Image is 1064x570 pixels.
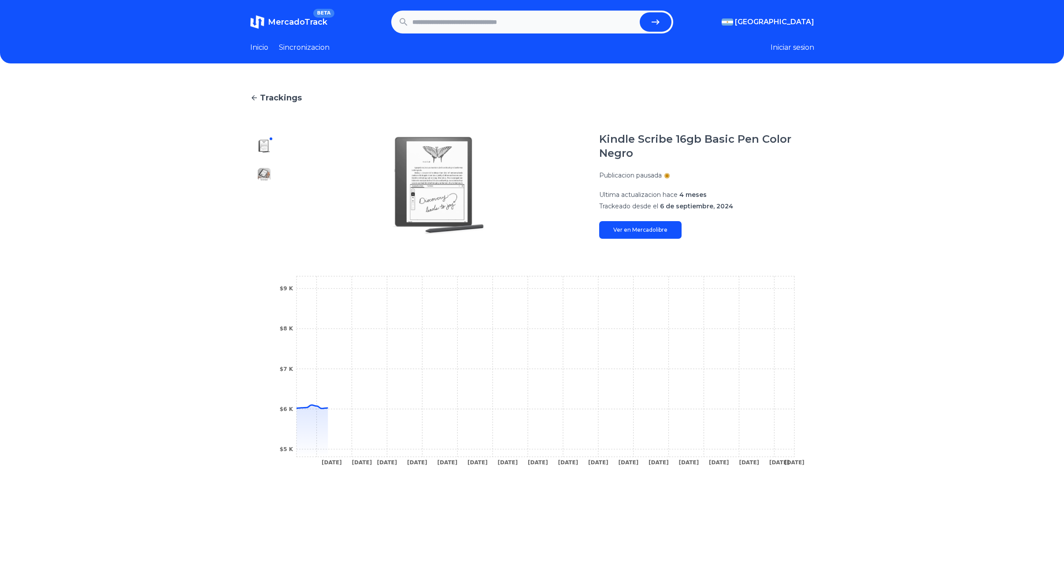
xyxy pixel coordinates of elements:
tspan: [DATE] [558,459,578,466]
tspan: [DATE] [467,459,488,466]
tspan: [DATE] [618,459,638,466]
tspan: [DATE] [528,459,548,466]
span: Ultima actualizacion hace [599,191,678,199]
span: MercadoTrack [268,17,327,27]
tspan: $5 K [279,446,293,452]
tspan: [DATE] [497,459,518,466]
tspan: $9 K [279,285,293,292]
a: MercadoTrackBETA [250,15,327,29]
img: Kindle Scribe 16gb Basic Pen Color Negro [257,167,271,181]
span: Trackeado desde el [599,202,658,210]
tspan: $8 K [279,326,293,332]
tspan: [DATE] [322,459,342,466]
img: MercadoTrack [250,15,264,29]
button: [GEOGRAPHIC_DATA] [722,17,814,27]
a: Trackings [250,92,814,104]
a: Ver en Mercadolibre [599,221,682,239]
p: Publicacion pausada [599,171,662,180]
img: Argentina [722,19,733,26]
tspan: [DATE] [588,459,608,466]
tspan: [DATE] [352,459,372,466]
span: [GEOGRAPHIC_DATA] [735,17,814,27]
span: 6 de septiembre, 2024 [660,202,733,210]
img: Kindle Scribe 16gb Basic Pen Color Negro [257,139,271,153]
tspan: $6 K [279,406,293,412]
tspan: $7 K [279,366,293,372]
span: 4 meses [679,191,707,199]
tspan: [DATE] [678,459,699,466]
tspan: [DATE] [407,459,427,466]
tspan: [DATE] [708,459,729,466]
img: Kindle Scribe 16gb Basic Pen Color Negro [296,132,582,239]
a: Inicio [250,42,268,53]
tspan: [DATE] [739,459,759,466]
span: Trackings [260,92,302,104]
h1: Kindle Scribe 16gb Basic Pen Color Negro [599,132,814,160]
tspan: [DATE] [769,459,789,466]
button: Iniciar sesion [771,42,814,53]
tspan: [DATE] [784,459,804,466]
a: Sincronizacion [279,42,330,53]
tspan: [DATE] [648,459,668,466]
tspan: [DATE] [437,459,457,466]
span: BETA [313,9,334,18]
tspan: [DATE] [377,459,397,466]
